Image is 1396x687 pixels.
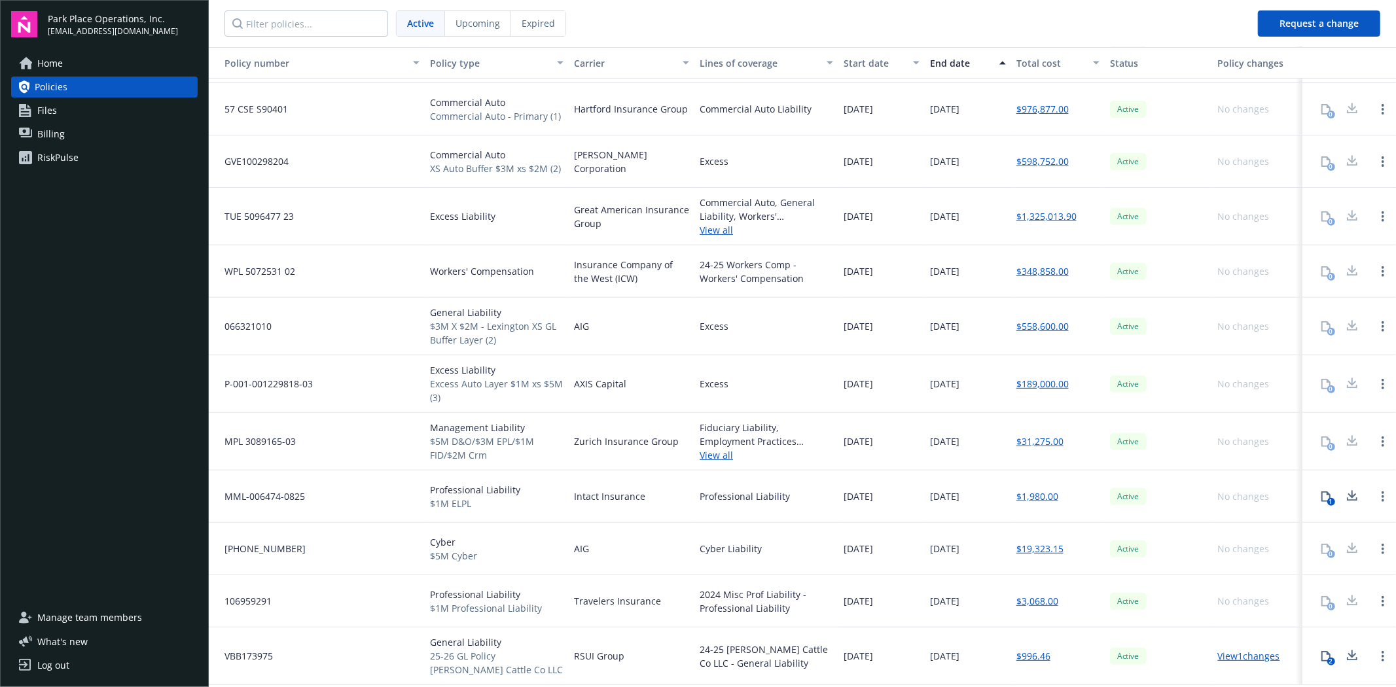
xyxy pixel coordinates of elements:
span: [PERSON_NAME] Corporation [574,148,689,175]
div: Policy number [214,56,405,70]
a: $1,325,013.90 [1016,209,1077,223]
button: Total cost [1011,47,1105,79]
span: Policies [35,77,67,97]
button: 1 [1313,484,1339,510]
span: Active [1115,491,1141,502]
div: Excess [700,319,728,333]
div: Excess [700,154,728,168]
a: Open options [1375,209,1391,224]
a: Open options [1375,376,1391,392]
span: $5M D&O/$3M EPL/$1M FID/$2M Crm [430,434,564,462]
button: Request a change [1258,10,1380,37]
span: [DATE] [844,209,873,223]
span: $5M Cyber [430,549,477,563]
span: [DATE] [844,154,873,168]
div: No changes [1218,319,1270,333]
a: Policies [11,77,198,97]
span: Active [1115,650,1141,662]
span: [DATE] [930,319,959,333]
span: Active [1115,543,1141,555]
a: $558,600.00 [1016,319,1069,333]
div: Commercial Auto Liability [700,102,812,116]
div: 2024 Misc Prof Liability - Professional Liability [700,588,833,615]
a: View 1 changes [1218,650,1280,662]
div: Professional Liability [700,489,790,503]
span: Professional Liability [430,588,542,601]
input: Filter policies... [224,10,388,37]
span: [DATE] [930,542,959,555]
span: RSUI Group [574,649,624,663]
a: Open options [1375,648,1391,664]
a: Open options [1375,593,1391,609]
span: Active [407,16,434,30]
span: MPL 3089165-03 [214,434,296,448]
div: Policy changes [1218,56,1297,70]
a: Home [11,53,198,74]
button: Carrier [569,47,694,79]
a: RiskPulse [11,147,198,168]
span: General Liability [430,306,564,319]
span: [DATE] [930,594,959,608]
a: Open options [1375,101,1391,117]
div: Lines of coverage [700,56,819,70]
span: AIG [574,542,589,555]
a: Billing [11,124,198,145]
div: 24-25 Workers Comp - Workers' Compensation [700,258,833,285]
span: Active [1115,378,1141,390]
span: $1M ELPL [430,497,520,510]
span: Active [1115,103,1141,115]
span: TUE 5096477 23 [214,209,294,223]
span: General Liability [430,635,564,649]
button: Policy changes [1213,47,1302,79]
span: Excess Liability [430,209,495,223]
span: [DATE] [844,489,873,503]
span: [DATE] [930,102,959,116]
span: [DATE] [844,649,873,663]
span: Commercial Auto - Primary (1) [430,109,561,123]
button: Start date [838,47,925,79]
span: [DATE] [844,594,873,608]
span: Professional Liability [430,483,520,497]
a: Manage team members [11,607,198,628]
button: 2 [1313,643,1339,669]
span: Excess Liability [430,363,564,377]
span: Workers' Compensation [430,264,534,278]
div: No changes [1218,434,1270,448]
div: No changes [1218,489,1270,503]
button: Lines of coverage [694,47,838,79]
span: Commercial Auto [430,96,561,109]
span: AXIS Capital [574,377,626,391]
span: Insurance Company of the West (ICW) [574,258,689,285]
span: P-001-001229818-03 [214,377,313,391]
a: $31,275.00 [1016,434,1064,448]
a: $348,858.00 [1016,264,1069,278]
div: Log out [37,655,69,676]
a: $1,980.00 [1016,489,1058,503]
span: MML-006474-0825 [214,489,305,503]
span: [DATE] [844,102,873,116]
div: Status [1110,56,1208,70]
span: 57 CSE S90401 [214,102,288,116]
div: 2 [1327,658,1335,665]
span: VBB173975 [214,649,273,663]
button: Park Place Operations, Inc.[EMAIL_ADDRESS][DOMAIN_NAME] [48,11,198,37]
div: No changes [1218,542,1270,555]
a: $976,877.00 [1016,102,1069,116]
button: Policy type [425,47,569,79]
span: Home [37,53,63,74]
a: View all [700,223,833,237]
a: Open options [1375,434,1391,449]
a: $19,323.15 [1016,542,1064,555]
span: [DATE] [930,209,959,223]
span: [DATE] [844,377,873,391]
span: AIG [574,319,589,333]
span: Intact Insurance [574,489,645,503]
span: [DATE] [844,319,873,333]
img: navigator-logo.svg [11,11,37,37]
span: Active [1115,156,1141,167]
div: Fiduciary Liability, Employment Practices Liability, Directors and Officers, Crime [700,421,833,448]
a: Open options [1375,154,1391,169]
span: Hartford Insurance Group [574,102,688,116]
span: [DATE] [930,154,959,168]
a: Open options [1375,319,1391,334]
